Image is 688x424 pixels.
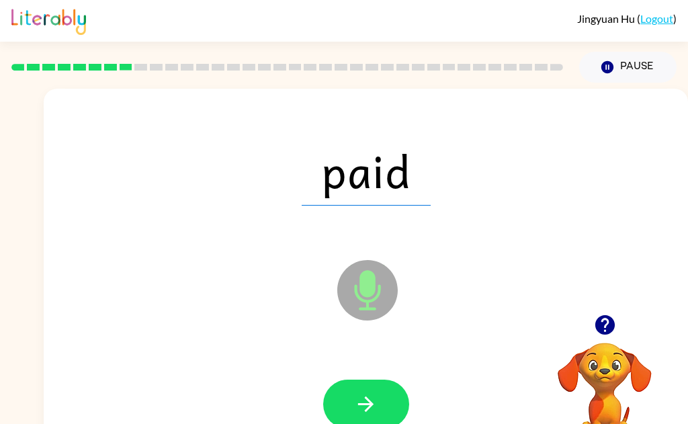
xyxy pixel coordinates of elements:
[577,12,677,25] div: ( )
[579,52,677,83] button: Pause
[302,136,431,206] span: paid
[11,5,86,35] img: Literably
[640,12,673,25] a: Logout
[577,12,637,25] span: Jingyuan Hu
